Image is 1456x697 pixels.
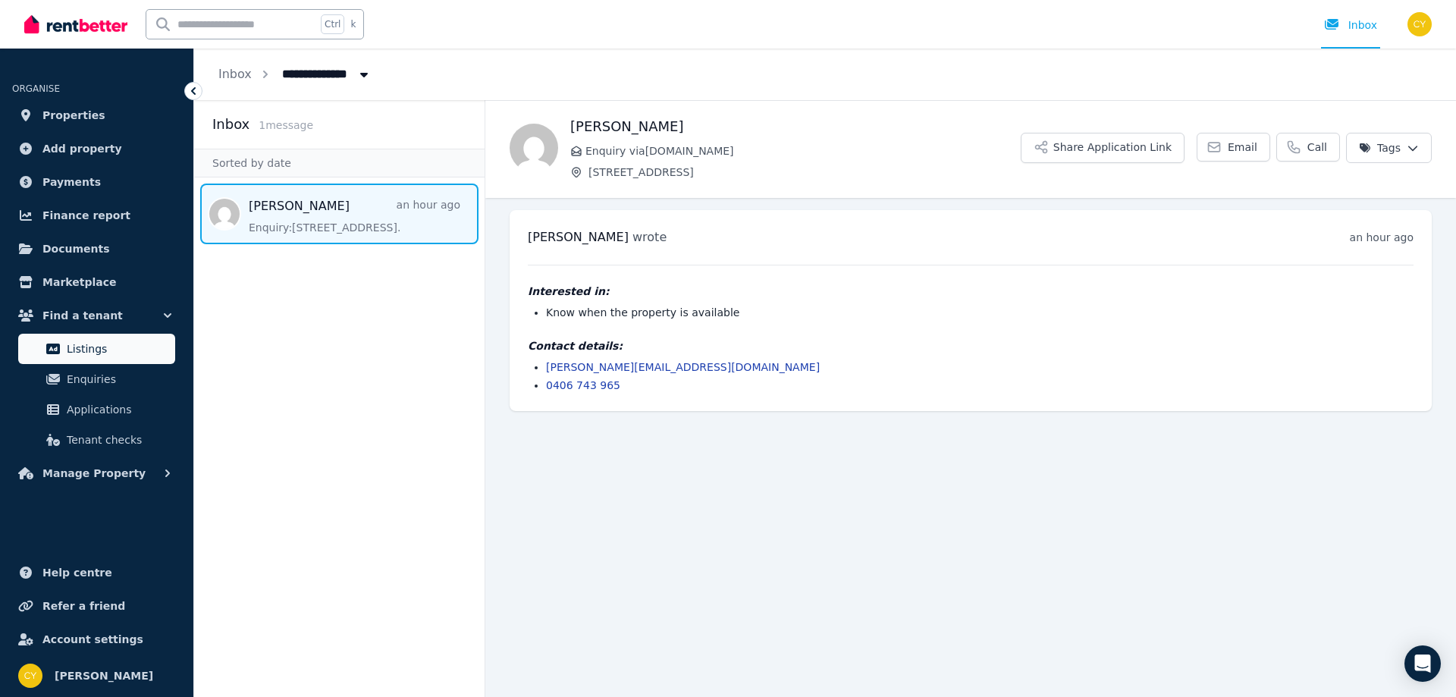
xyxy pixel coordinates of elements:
a: Tenant checks [18,425,175,455]
a: Properties [12,100,181,130]
time: an hour ago [1350,231,1414,243]
button: Share Application Link [1021,133,1185,163]
nav: Breadcrumb [194,49,396,100]
a: [PERSON_NAME]an hour agoEnquiry:[STREET_ADDRESS]. [249,197,460,235]
span: Applications [67,400,169,419]
span: Help centre [42,564,112,582]
span: Call [1307,140,1327,155]
a: Help centre [12,557,181,588]
button: Tags [1346,133,1432,163]
a: Refer a friend [12,591,181,621]
span: [STREET_ADDRESS] [588,165,1021,180]
span: ORGANISE [12,83,60,94]
span: [PERSON_NAME] [55,667,153,685]
span: Properties [42,106,105,124]
span: Enquiries [67,370,169,388]
h4: Interested in: [528,284,1414,299]
span: Ctrl [321,14,344,34]
nav: Message list [194,177,485,250]
a: Add property [12,133,181,164]
span: Find a tenant [42,306,123,325]
span: Tags [1359,140,1401,155]
h1: [PERSON_NAME] [570,116,1021,137]
span: wrote [632,230,667,244]
a: Documents [12,234,181,264]
div: Open Intercom Messenger [1404,645,1441,682]
img: CHAO YI QIU [1407,12,1432,36]
button: Find a tenant [12,300,181,331]
a: Account settings [12,624,181,655]
img: RentBetter [24,13,127,36]
span: 1 message [259,119,313,131]
span: Account settings [42,630,143,648]
a: Applications [18,394,175,425]
a: Enquiries [18,364,175,394]
span: Documents [42,240,110,258]
a: Call [1276,133,1340,162]
span: Marketplace [42,273,116,291]
span: k [350,18,356,30]
h2: Inbox [212,114,249,135]
a: Inbox [218,67,252,81]
h4: Contact details: [528,338,1414,353]
a: Payments [12,167,181,197]
img: Russell Peter [510,124,558,172]
span: Listings [67,340,169,358]
a: Finance report [12,200,181,231]
button: Manage Property [12,458,181,488]
a: Marketplace [12,267,181,297]
span: Finance report [42,206,130,224]
span: Tenant checks [67,431,169,449]
li: Know when the property is available [546,305,1414,320]
div: Inbox [1324,17,1377,33]
div: Sorted by date [194,149,485,177]
a: [PERSON_NAME][EMAIL_ADDRESS][DOMAIN_NAME] [546,361,820,373]
a: Listings [18,334,175,364]
span: Manage Property [42,464,146,482]
a: 0406 743 965 [546,379,620,391]
span: Enquiry via [DOMAIN_NAME] [585,143,1021,159]
span: Payments [42,173,101,191]
span: Email [1228,140,1257,155]
span: Add property [42,140,122,158]
span: [PERSON_NAME] [528,230,629,244]
a: Email [1197,133,1270,162]
span: Refer a friend [42,597,125,615]
img: CHAO YI QIU [18,664,42,688]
